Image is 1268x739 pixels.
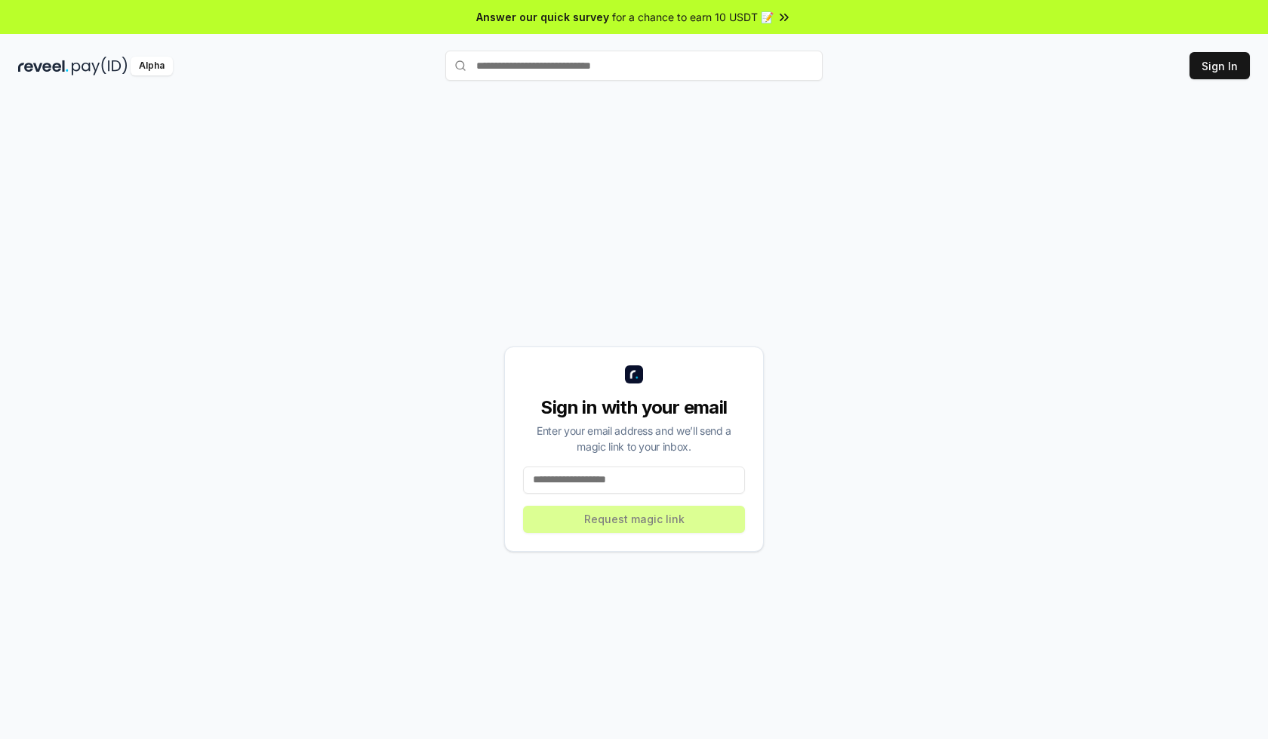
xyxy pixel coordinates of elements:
[18,57,69,75] img: reveel_dark
[72,57,128,75] img: pay_id
[1190,52,1250,79] button: Sign In
[612,9,774,25] span: for a chance to earn 10 USDT 📝
[523,423,745,454] div: Enter your email address and we’ll send a magic link to your inbox.
[625,365,643,383] img: logo_small
[523,396,745,420] div: Sign in with your email
[131,57,173,75] div: Alpha
[476,9,609,25] span: Answer our quick survey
